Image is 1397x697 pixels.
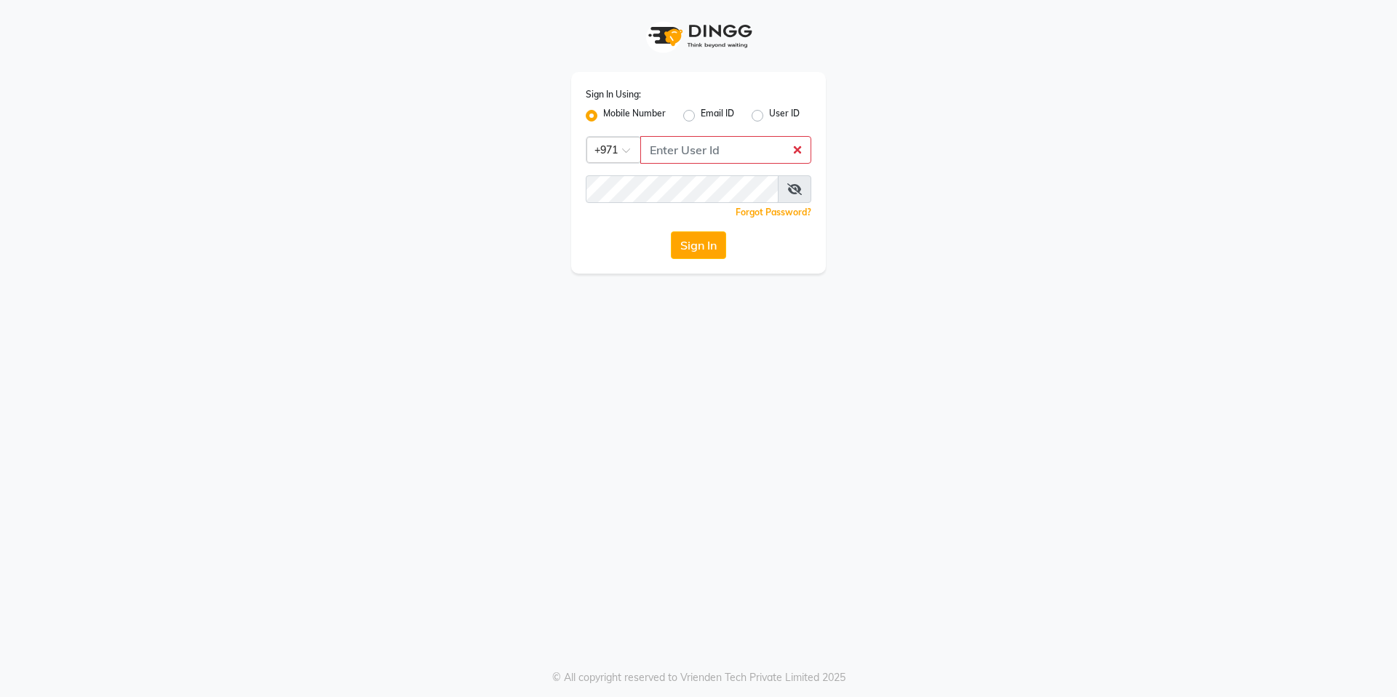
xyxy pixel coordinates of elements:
button: Sign In [671,231,726,259]
label: User ID [769,107,800,124]
label: Sign In Using: [586,88,641,101]
input: Username [586,175,779,203]
a: Forgot Password? [736,207,811,218]
input: Username [640,136,811,164]
img: logo1.svg [640,15,757,57]
label: Mobile Number [603,107,666,124]
label: Email ID [701,107,734,124]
